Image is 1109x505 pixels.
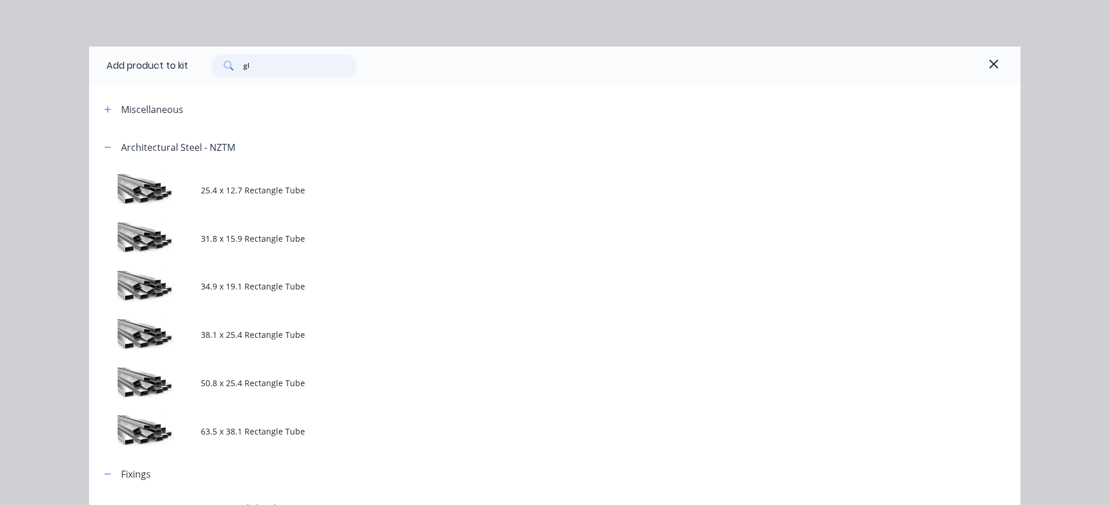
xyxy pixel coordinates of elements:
[107,59,188,73] div: Add product to kit
[121,140,235,154] div: Architectural Steel - NZTM
[121,467,151,481] div: Fixings
[243,54,357,77] input: Search...
[201,329,856,341] span: 38.1 x 25.4 Rectangle Tube
[201,184,856,196] span: 25.4 x 12.7 Rectangle Tube
[121,103,183,116] div: Miscellaneous
[201,425,856,437] span: 63.5 x 38.1 Rectangle Tube
[201,377,856,389] span: 50.8 x 25.4 Rectangle Tube
[201,232,856,245] span: 31.8 x 15.9 Rectangle Tube
[201,280,856,292] span: 34.9 x 19.1 Rectangle Tube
